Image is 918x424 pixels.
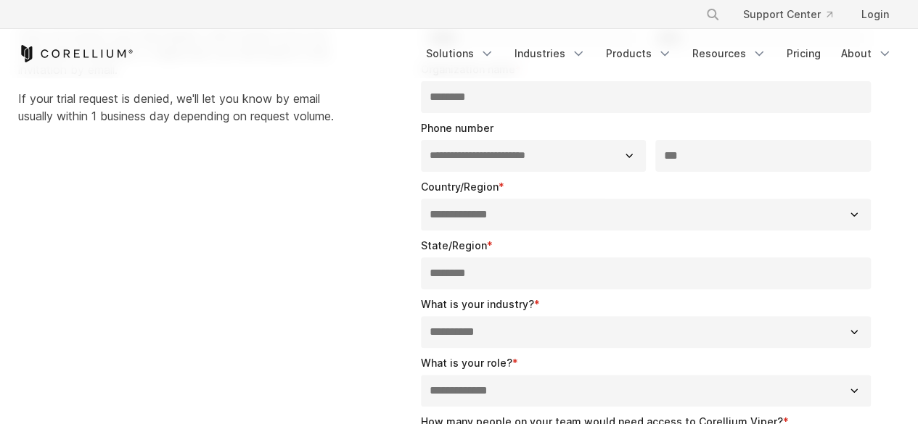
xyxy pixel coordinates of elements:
[417,41,503,67] a: Solutions
[421,298,534,310] span: What is your industry?
[778,41,829,67] a: Pricing
[18,91,334,123] span: If your trial request is denied, we'll let you know by email usually within 1 business day depend...
[421,357,512,369] span: What is your role?
[421,239,487,252] span: State/Region
[832,41,901,67] a: About
[597,41,681,67] a: Products
[684,41,775,67] a: Resources
[850,1,901,28] a: Login
[421,180,499,193] span: Country/Region
[417,41,901,67] div: Navigation Menu
[421,122,493,134] span: Phone number
[688,1,901,28] div: Navigation Menu
[731,1,844,28] a: Support Center
[700,1,726,28] button: Search
[18,45,134,62] a: Corellium Home
[506,41,594,67] a: Industries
